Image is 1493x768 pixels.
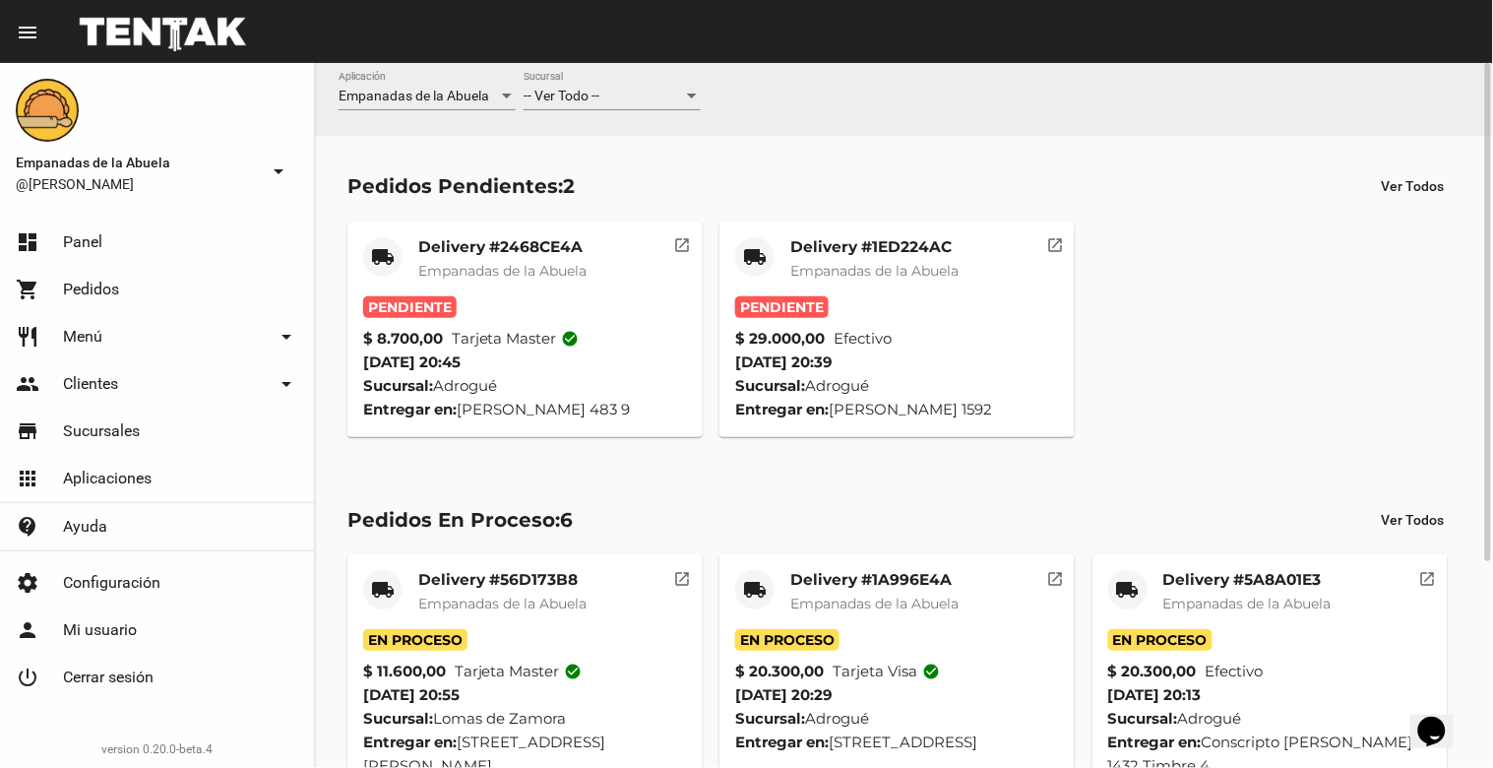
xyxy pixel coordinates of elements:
mat-icon: open_in_new [1046,233,1064,251]
strong: Sucursal: [1108,709,1178,728]
mat-icon: shopping_cart [16,278,39,301]
strong: Entregar en: [1108,733,1202,751]
span: [DATE] 20:39 [735,352,833,371]
mat-icon: check_circle [565,663,583,680]
span: @[PERSON_NAME] [16,174,259,194]
span: Sucursales [63,421,140,441]
mat-icon: contact_support [16,515,39,539]
span: En Proceso [735,629,840,651]
mat-icon: open_in_new [1046,567,1064,585]
span: Configuración [63,573,160,593]
span: Empanadas de la Abuela [790,262,959,280]
mat-icon: local_shipping [743,245,767,269]
strong: Sucursal: [363,709,433,728]
span: Empanadas de la Abuela [339,88,489,103]
span: Pendiente [363,296,457,318]
strong: Entregar en: [735,400,829,418]
span: 6 [560,508,573,532]
div: Adrogué [363,374,687,398]
span: Menú [63,327,102,347]
span: Panel [63,232,102,252]
iframe: chat widget [1410,689,1473,748]
mat-icon: apps [16,467,39,490]
mat-card-title: Delivery #2468CE4A [418,237,587,257]
mat-icon: settings [16,571,39,595]
span: Empanadas de la Abuela [790,595,959,612]
mat-icon: arrow_drop_down [275,372,298,396]
span: [DATE] 20:13 [1108,685,1202,704]
mat-icon: local_shipping [743,578,767,602]
span: Pedidos [63,280,119,299]
span: Tarjeta master [455,660,583,683]
strong: $ 11.600,00 [363,660,446,683]
img: f0136945-ed32-4f7c-91e3-a375bc4bb2c5.png [16,79,79,142]
strong: Sucursal: [735,376,805,395]
div: [PERSON_NAME] 483 9 [363,398,687,421]
span: Empanadas de la Abuela [418,595,587,612]
mat-icon: arrow_drop_down [275,325,298,349]
strong: $ 20.300,00 [735,660,824,683]
mat-icon: local_shipping [1116,578,1140,602]
strong: $ 8.700,00 [363,327,443,351]
mat-icon: arrow_drop_down [267,160,290,183]
div: Adrogué [735,707,1059,731]
span: Ver Todos [1382,512,1445,528]
span: Efectivo [1206,660,1264,683]
div: [STREET_ADDRESS] [735,731,1059,754]
span: Empanadas de la Abuela [418,262,587,280]
mat-card-title: Delivery #56D173B8 [418,570,587,590]
mat-card-title: Delivery #5A8A01E3 [1163,570,1332,590]
div: [PERSON_NAME] 1592 [735,398,1059,421]
div: version 0.20.0-beta.4 [16,739,298,759]
mat-card-title: Delivery #1ED224AC [790,237,959,257]
span: Empanadas de la Abuela [1163,595,1332,612]
mat-icon: people [16,372,39,396]
span: [DATE] 20:55 [363,685,460,704]
mat-icon: menu [16,21,39,44]
strong: $ 29.000,00 [735,327,825,351]
span: Aplicaciones [63,469,152,488]
mat-icon: check_circle [562,330,580,348]
mat-icon: open_in_new [1419,567,1437,585]
mat-icon: local_shipping [371,578,395,602]
mat-icon: person [16,618,39,642]
span: -- Ver Todo -- [524,88,599,103]
button: Ver Todos [1366,168,1461,204]
span: [DATE] 20:29 [735,685,833,704]
span: Efectivo [834,327,892,351]
div: Lomas de Zamora [363,707,687,731]
span: [DATE] 20:45 [363,352,461,371]
div: Pedidos Pendientes: [347,170,575,202]
span: Mi usuario [63,620,137,640]
mat-icon: check_circle [922,663,940,680]
mat-icon: restaurant [16,325,39,349]
span: Tarjeta master [452,327,580,351]
div: Pedidos En Proceso: [347,504,573,536]
span: Ayuda [63,517,107,537]
strong: Sucursal: [735,709,805,728]
mat-icon: power_settings_new [16,666,39,689]
span: Empanadas de la Abuela [16,151,259,174]
span: Pendiente [735,296,829,318]
div: Adrogué [1108,707,1432,731]
span: Clientes [63,374,118,394]
strong: Entregar en: [735,733,829,751]
div: Adrogué [735,374,1059,398]
strong: $ 20.300,00 [1108,660,1197,683]
mat-card-title: Delivery #1A996E4A [790,570,959,590]
strong: Sucursal: [363,376,433,395]
span: 2 [563,174,575,198]
mat-icon: store [16,419,39,443]
button: Ver Todos [1366,502,1461,538]
mat-icon: local_shipping [371,245,395,269]
mat-icon: open_in_new [674,233,692,251]
mat-icon: open_in_new [674,567,692,585]
mat-icon: dashboard [16,230,39,254]
span: Tarjeta visa [833,660,940,683]
span: En Proceso [1108,629,1213,651]
span: Cerrar sesión [63,668,154,687]
strong: Entregar en: [363,400,457,418]
span: Ver Todos [1382,178,1445,194]
span: En Proceso [363,629,467,651]
strong: Entregar en: [363,733,457,751]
